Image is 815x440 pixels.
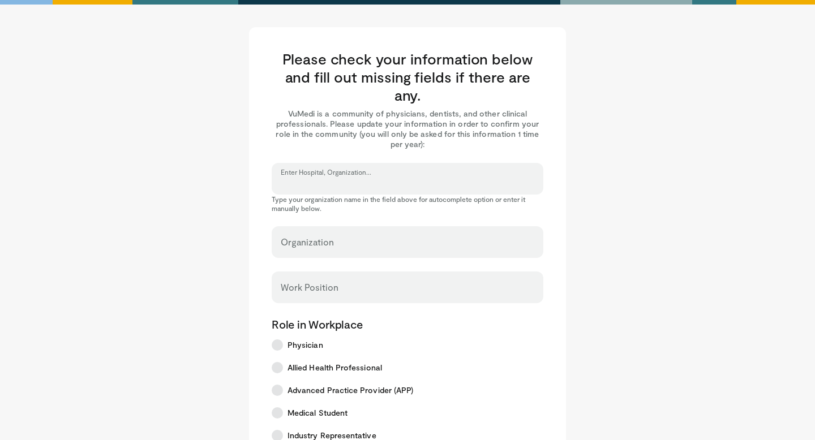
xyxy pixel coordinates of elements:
span: Allied Health Professional [288,362,382,373]
p: Role in Workplace [272,317,543,331]
p: VuMedi is a community of physicians, dentists, and other clinical professionals. Please update yo... [272,109,543,149]
span: Advanced Practice Provider (APP) [288,385,413,396]
span: Physician [288,339,323,351]
label: Work Position [281,276,338,299]
h3: Please check your information below and fill out missing fields if there are any. [272,50,543,104]
label: Organization [281,231,334,253]
span: Medical Student [288,407,348,419]
p: Type your organization name in the field above for autocomplete option or enter it manually below. [272,195,543,213]
label: Enter Hospital, Organization... [281,167,371,176]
